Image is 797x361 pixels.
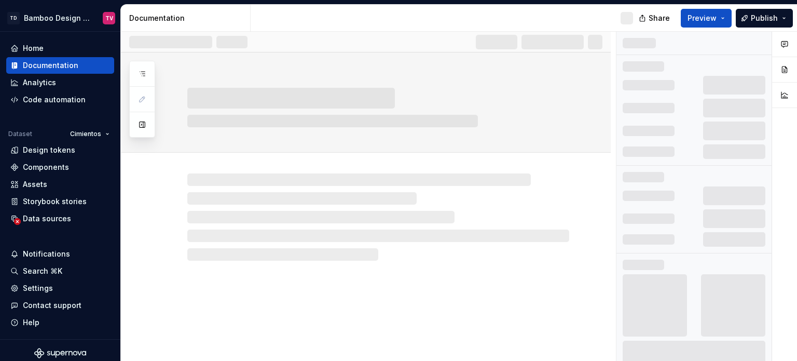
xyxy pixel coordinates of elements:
[23,300,81,311] div: Contact support
[105,14,113,22] div: TV
[649,13,670,23] span: Share
[6,142,114,158] a: Design tokens
[23,77,56,88] div: Analytics
[70,130,101,138] span: Cimientos
[23,196,87,207] div: Storybook stories
[23,162,69,172] div: Components
[65,127,114,141] button: Cimientos
[23,43,44,54] div: Home
[24,13,90,23] div: Bamboo Design System
[688,13,717,23] span: Preview
[6,314,114,331] button: Help
[6,176,114,193] a: Assets
[23,145,75,155] div: Design tokens
[23,317,39,328] div: Help
[6,159,114,176] a: Components
[6,40,114,57] a: Home
[23,95,86,105] div: Code automation
[34,348,86,358] svg: Supernova Logo
[6,280,114,297] a: Settings
[23,266,62,276] div: Search ⌘K
[129,13,246,23] div: Documentation
[681,9,732,28] button: Preview
[6,246,114,262] button: Notifications
[23,213,71,224] div: Data sources
[6,210,114,227] a: Data sources
[7,12,20,24] div: TD
[6,91,114,108] a: Code automation
[23,179,47,190] div: Assets
[6,193,114,210] a: Storybook stories
[751,13,778,23] span: Publish
[23,249,70,259] div: Notifications
[6,57,114,74] a: Documentation
[8,130,32,138] div: Dataset
[2,7,118,29] button: TDBamboo Design SystemTV
[6,263,114,279] button: Search ⌘K
[6,297,114,314] button: Contact support
[23,60,78,71] div: Documentation
[634,9,677,28] button: Share
[23,283,53,293] div: Settings
[6,74,114,91] a: Analytics
[736,9,793,28] button: Publish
